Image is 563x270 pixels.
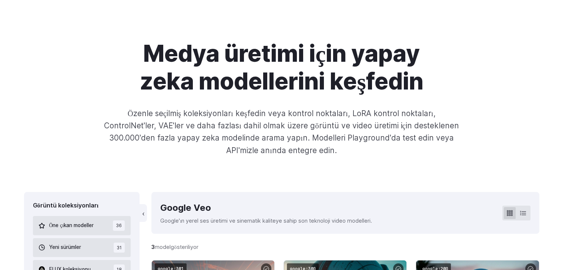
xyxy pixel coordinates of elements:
font: Özenle seçilmiş koleksiyonları keşfedin veya kontrol noktaları, LoRA kontrol noktaları, ControlNe... [104,109,459,155]
font: gösteriliyor [171,244,198,250]
font: model [155,244,171,250]
font: Görüntü koleksiyonları [33,202,98,209]
font: 3 [151,244,155,250]
font: 31 [117,245,122,250]
font: Medya üretimi için yapay zeka modellerini keşfedin [140,40,423,95]
font: 36 [116,223,122,228]
font: Google'ın yerel ses üretimi ve sinematik kaliteye sahip son teknoloji video modelleri. [160,217,372,224]
button: Yeni sürümler 31 [33,238,131,257]
font: Öne çıkan modeller [49,222,94,228]
font: ‹ [142,208,145,218]
button: Öne çıkan modeller 36 [33,216,131,235]
font: Google Veo [160,202,211,213]
button: ‹ [140,204,147,222]
font: Yeni sürümler [49,244,81,250]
